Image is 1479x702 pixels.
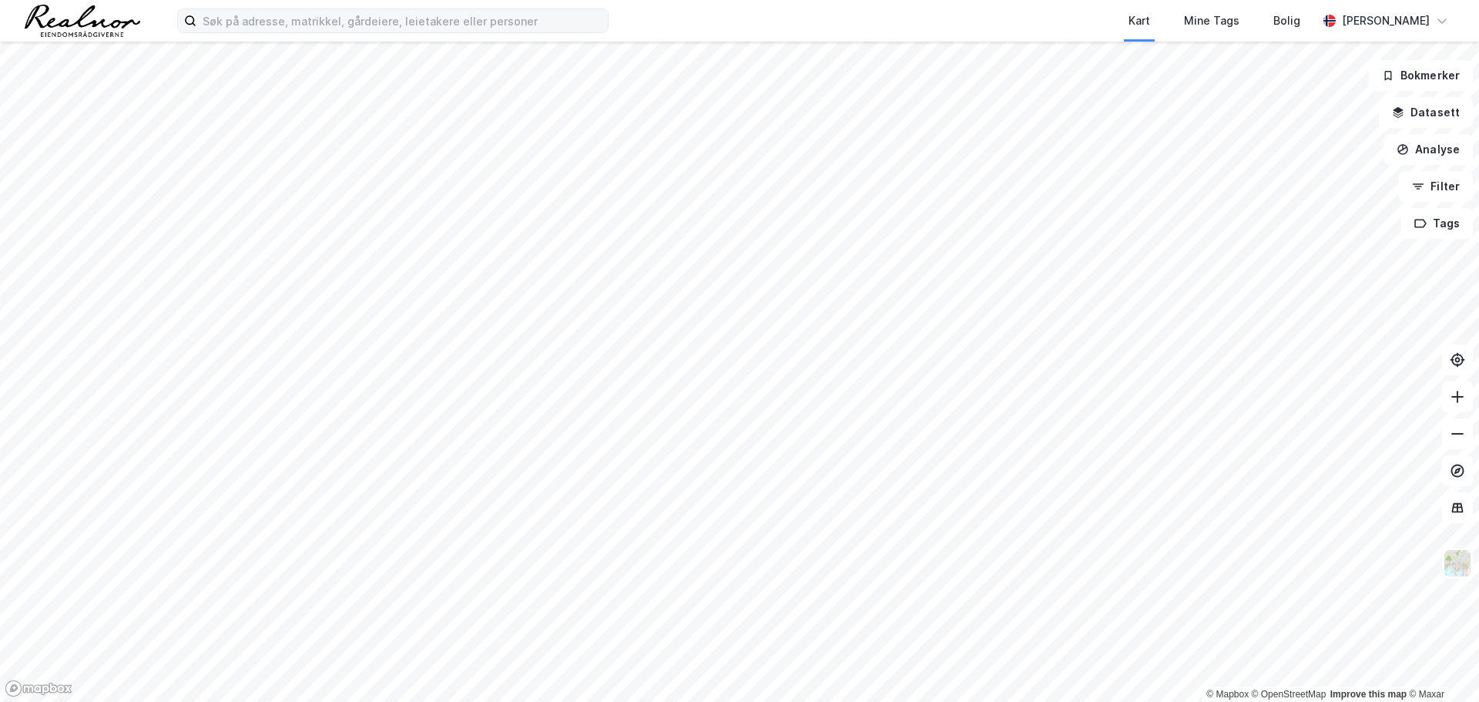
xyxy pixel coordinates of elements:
a: Improve this map [1330,689,1407,700]
div: [PERSON_NAME] [1342,12,1430,30]
a: OpenStreetMap [1252,689,1326,700]
button: Tags [1401,208,1473,239]
a: Mapbox [1206,689,1249,700]
div: Bolig [1273,12,1300,30]
div: Kontrollprogram for chat [1402,628,1479,702]
button: Datasett [1379,97,1473,128]
input: Søk på adresse, matrikkel, gårdeiere, leietakere eller personer [196,9,608,32]
div: Kart [1129,12,1150,30]
img: Z [1443,549,1472,578]
div: Mine Tags [1184,12,1239,30]
button: Bokmerker [1369,60,1473,91]
button: Analyse [1383,134,1473,165]
button: Filter [1399,171,1473,202]
a: Mapbox homepage [5,680,72,697]
iframe: Chat Widget [1402,628,1479,702]
img: realnor-logo.934646d98de889bb5806.png [25,5,140,37]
